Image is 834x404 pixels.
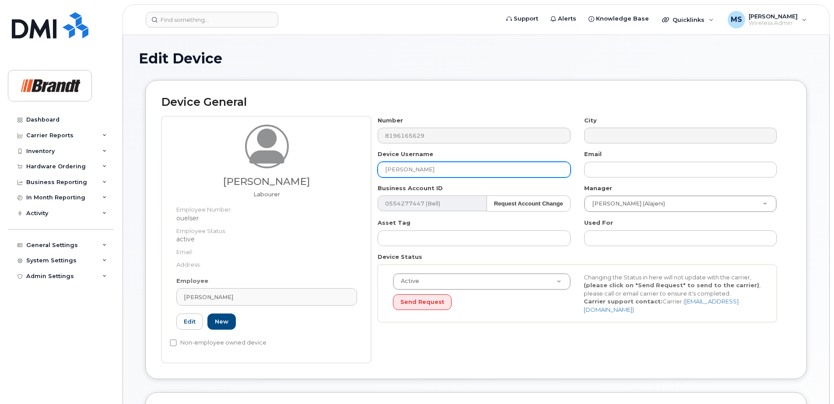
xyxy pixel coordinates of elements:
[176,223,357,235] dt: Employee Status:
[577,273,768,314] div: Changing the Status in here will not update with the carrier, , please call or email carrier to e...
[176,201,357,214] dt: Employee Number:
[378,253,422,261] label: Device Status
[176,256,357,269] dt: Address:
[585,196,776,212] a: [PERSON_NAME] (Alajeni)
[176,235,357,244] dd: active
[170,338,266,348] label: Non-employee owned device
[176,277,208,285] label: Employee
[176,244,357,256] dt: Email:
[584,298,662,305] strong: Carrier support contact:
[584,150,602,158] label: Email
[378,184,443,192] label: Business Account ID
[176,214,357,223] dd: ouelser
[584,282,759,289] strong: (please click on "Send Request" to send to the carrier)
[176,176,357,187] h3: [PERSON_NAME]
[393,294,452,310] button: Send Request
[253,191,280,198] span: Job title
[184,293,233,301] span: [PERSON_NAME]
[176,313,203,330] a: Edit
[207,313,236,330] a: New
[393,274,570,289] a: Active
[378,116,403,125] label: Number
[170,339,177,346] input: Non-employee owned device
[139,51,813,66] h1: Edit Device
[487,195,571,212] button: Request Account Change
[494,200,563,207] strong: Request Account Change
[587,200,665,208] span: [PERSON_NAME] (Alajeni)
[584,298,739,313] a: [EMAIL_ADDRESS][DOMAIN_NAME]
[396,277,419,285] span: Active
[584,116,597,125] label: City
[176,288,357,306] a: [PERSON_NAME]
[161,96,791,108] h2: Device General
[584,219,613,227] label: Used For
[378,150,433,158] label: Device Username
[584,184,612,192] label: Manager
[378,219,410,227] label: Asset Tag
